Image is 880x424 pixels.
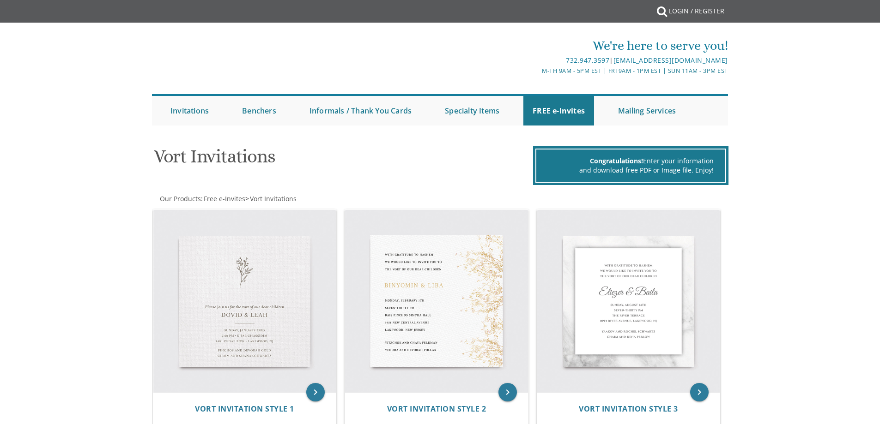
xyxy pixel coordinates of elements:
div: | [345,55,728,66]
span: Vort Invitation Style 1 [195,404,294,414]
img: Vort Invitation Style 3 [537,210,720,393]
a: Invitations [161,96,218,125]
span: Vort Invitation Style 2 [387,404,486,414]
a: Vort Invitation Style 2 [387,405,486,413]
span: > [245,194,297,203]
span: Vort Invitations [250,194,297,203]
a: Specialty Items [436,96,509,125]
div: Enter your information [548,156,714,166]
span: Free e-Invites [204,194,245,203]
a: Benchers [233,96,285,125]
a: keyboard_arrow_right [498,383,517,401]
a: 732.947.3597 [566,56,609,65]
a: Informals / Thank You Cards [300,96,421,125]
span: Congratulations! [590,156,643,165]
a: Vort Invitation Style 1 [195,405,294,413]
span: Vort Invitation Style 3 [579,404,678,414]
div: : [152,194,440,203]
h1: Vort Invitations [154,146,531,173]
img: Vort Invitation Style 2 [345,210,528,393]
a: Our Products [159,194,201,203]
div: and download free PDF or Image file. Enjoy! [548,166,714,175]
a: Mailing Services [609,96,685,125]
a: Free e-Invites [203,194,245,203]
div: We're here to serve you! [345,36,728,55]
a: Vort Invitations [249,194,297,203]
div: M-Th 9am - 5pm EST | Fri 9am - 1pm EST | Sun 11am - 3pm EST [345,66,728,76]
img: Vort Invitation Style 1 [153,210,336,393]
a: keyboard_arrow_right [306,383,325,401]
a: [EMAIL_ADDRESS][DOMAIN_NAME] [613,56,728,65]
a: FREE e-Invites [523,96,594,125]
a: Vort Invitation Style 3 [579,405,678,413]
a: keyboard_arrow_right [690,383,709,401]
